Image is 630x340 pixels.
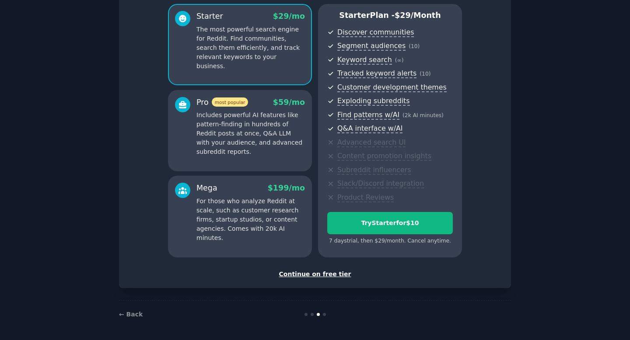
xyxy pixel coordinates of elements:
p: Starter Plan - [327,10,453,21]
div: Mega [196,183,217,194]
span: ( ∞ ) [395,57,404,63]
span: Q&A interface w/AI [337,124,402,133]
span: $ 59 /mo [273,98,305,107]
span: Slack/Discord integration [337,179,424,188]
div: Starter [196,11,223,22]
span: $ 199 /mo [268,184,305,192]
div: 7 days trial, then $ 29 /month . Cancel anytime. [327,237,453,245]
span: Exploding subreddits [337,97,409,106]
button: TryStarterfor$10 [327,212,453,234]
span: ( 10 ) [409,43,420,49]
p: Includes powerful AI features like pattern-finding in hundreds of Reddit posts at once, Q&A LLM w... [196,111,305,156]
span: Content promotion insights [337,152,431,161]
span: Customer development themes [337,83,447,92]
p: For those who analyze Reddit at scale, such as customer research firms, startup studios, or conte... [196,197,305,243]
a: ← Back [119,311,143,318]
span: Advanced search UI [337,138,406,147]
span: Subreddit influencers [337,166,411,175]
span: ( 2k AI minutes ) [402,112,444,118]
span: Discover communities [337,28,414,37]
div: Pro [196,97,248,108]
span: Segment audiences [337,42,406,51]
span: Tracked keyword alerts [337,69,416,78]
span: most popular [212,97,248,107]
p: The most powerful search engine for Reddit. Find communities, search them efficiently, and track ... [196,25,305,71]
div: Continue on free tier [128,270,502,279]
span: ( 10 ) [420,71,430,77]
span: Product Reviews [337,193,394,202]
div: Try Starter for $10 [328,219,452,228]
span: Find patterns w/AI [337,111,399,120]
span: Keyword search [337,56,392,65]
span: $ 29 /month [395,11,441,20]
span: $ 29 /mo [273,12,305,21]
